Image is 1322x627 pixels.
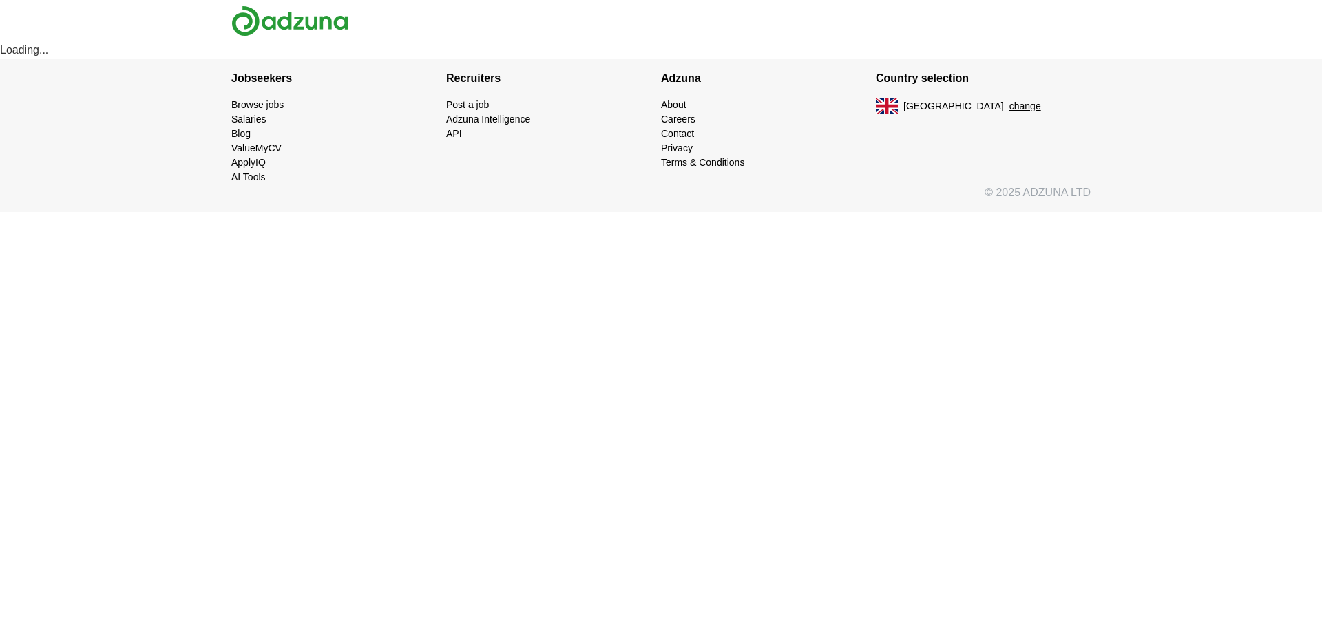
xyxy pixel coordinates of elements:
button: change [1009,99,1041,114]
a: Terms & Conditions [661,157,744,168]
a: About [661,99,686,110]
span: [GEOGRAPHIC_DATA] [903,99,1004,114]
a: Adzuna Intelligence [446,114,530,125]
a: Post a job [446,99,489,110]
a: ApplyIQ [231,157,266,168]
div: © 2025 ADZUNA LTD [220,184,1102,212]
a: Browse jobs [231,99,284,110]
a: Blog [231,128,251,139]
a: AI Tools [231,171,266,182]
a: Careers [661,114,695,125]
img: Adzuna logo [231,6,348,36]
a: Contact [661,128,694,139]
a: API [446,128,462,139]
a: Privacy [661,142,693,153]
img: UK flag [876,98,898,114]
a: ValueMyCV [231,142,282,153]
h4: Country selection [876,59,1091,98]
a: Salaries [231,114,266,125]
